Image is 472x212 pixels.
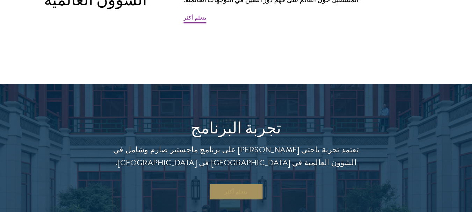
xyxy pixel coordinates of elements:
[184,13,206,24] a: يتعلم أكثر
[209,183,263,200] a: يتعلم أكثر
[184,14,206,22] font: يتعلم أكثر
[113,144,359,168] font: تعتمد تجربة باحثي [PERSON_NAME] على برنامج ماجستير صارم وشامل في الشؤون العالمية في [GEOGRAPHIC_D...
[225,188,247,196] font: يتعلم أكثر
[191,118,281,138] font: تجربة البرنامج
